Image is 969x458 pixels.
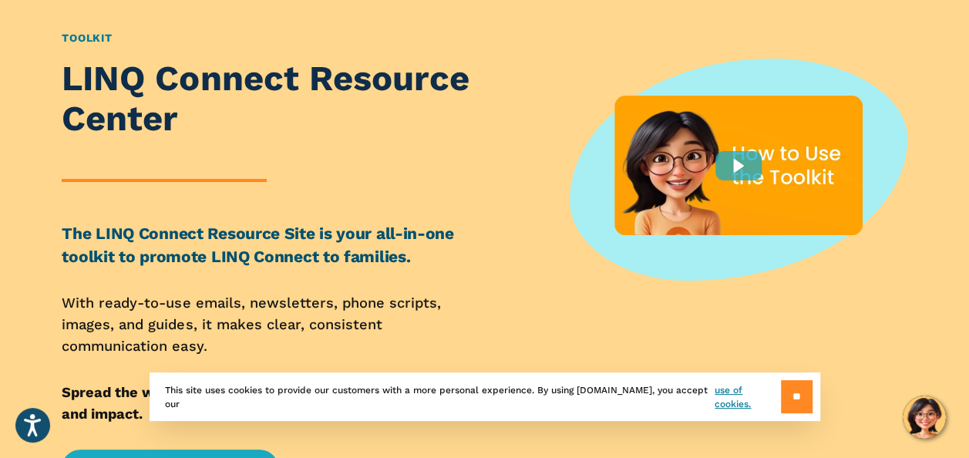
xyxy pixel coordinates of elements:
[903,396,946,439] button: Hello, have a question? Let’s chat.
[62,224,453,266] strong: The LINQ Connect Resource Site is your all-in-one toolkit to promote LINQ Connect to families.
[150,372,820,421] div: This site uses cookies to provide our customers with a more personal experience. By using [DOMAIN...
[715,383,780,411] a: use of cookies.
[715,151,762,180] div: Play
[62,32,112,44] a: Toolkit
[62,384,462,422] strong: Spread the word—strong communication boosts adoption and impact.
[62,59,472,139] h1: LINQ Connect Resource Center
[62,292,472,357] p: With ready-to-use emails, newsletters, phone scripts, images, and guides, it makes clear, consist...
